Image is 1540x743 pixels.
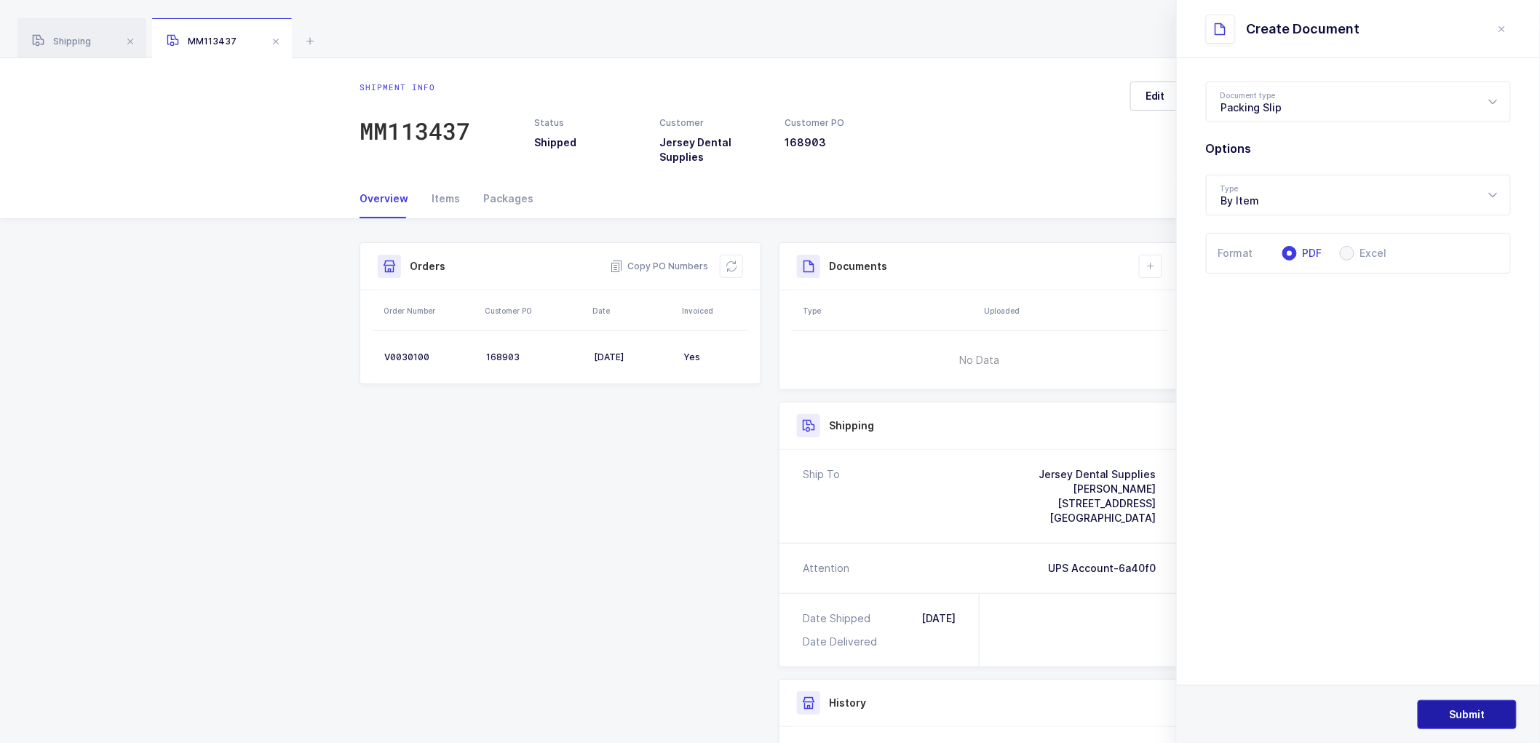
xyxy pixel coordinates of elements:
[360,82,470,93] div: Shipment info
[984,305,1164,317] div: Uploaded
[1418,700,1517,729] button: Submit
[534,135,642,150] h3: Shipped
[1130,82,1180,111] button: Edit
[829,696,866,710] h3: History
[360,179,420,218] div: Overview
[886,338,1074,382] span: No Data
[1039,467,1156,482] div: Jersey Dental Supplies
[682,305,745,317] div: Invoiced
[803,635,883,649] div: Date Delivered
[1450,707,1485,722] span: Submit
[32,36,91,47] span: Shipping
[1039,496,1156,511] div: [STREET_ADDRESS]
[534,116,642,130] div: Status
[803,467,840,525] div: Ship To
[1247,20,1360,38] div: Create Document
[1048,561,1156,576] div: UPS Account-6a40f0
[1354,248,1387,258] span: Excel
[785,116,893,130] div: Customer PO
[592,305,673,317] div: Date
[420,179,472,218] div: Items
[921,611,956,626] div: [DATE]
[1039,482,1156,496] div: [PERSON_NAME]
[1146,89,1165,103] span: Edit
[659,135,767,164] h3: Jersey Dental Supplies
[803,305,975,317] div: Type
[485,305,584,317] div: Customer PO
[486,351,582,363] div: 168903
[594,351,672,363] div: [DATE]
[384,351,475,363] div: V0030100
[803,561,849,576] div: Attention
[829,259,887,274] h3: Documents
[610,259,708,274] button: Copy PO Numbers
[167,36,237,47] span: MM113437
[829,418,874,433] h3: Shipping
[683,351,700,362] span: Yes
[472,179,533,218] div: Packages
[1049,512,1156,524] span: [GEOGRAPHIC_DATA]
[384,305,476,317] div: Order Number
[659,116,767,130] div: Customer
[410,259,445,274] h3: Orders
[1493,20,1511,38] button: close drawer
[803,611,876,626] div: Date Shipped
[785,135,893,150] h3: 168903
[1206,140,1511,157] h2: Options
[1297,248,1322,258] span: PDF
